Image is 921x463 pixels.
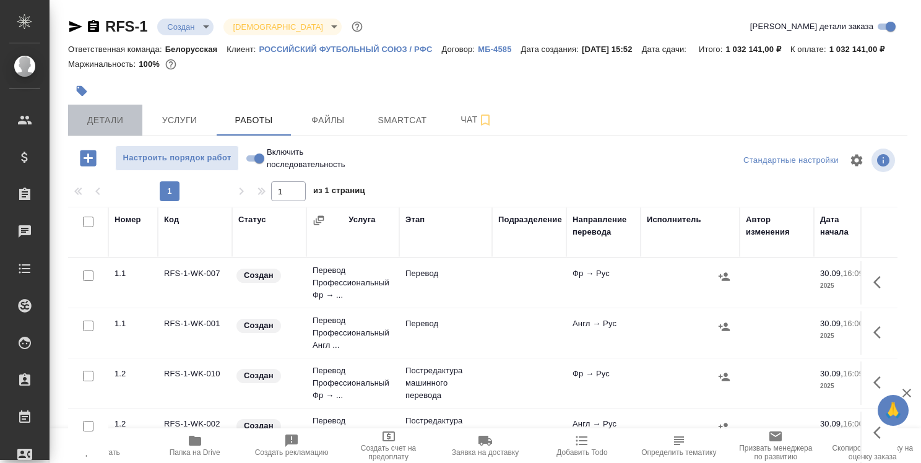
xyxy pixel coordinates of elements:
div: Этап [405,214,425,226]
td: Англ → Рус [566,412,641,455]
p: РОССИЙСКИЙ ФУТБОЛЬНЫЙ СОЮЗ / РФС [259,45,441,54]
p: 1 032 141,00 ₽ [725,45,790,54]
span: Детали [76,113,135,128]
p: Дата сдачи: [642,45,690,54]
p: Клиент: [227,45,259,54]
span: Работы [224,113,283,128]
div: Заказ еще не согласован с клиентом, искать исполнителей рано [235,318,300,334]
button: Определить тематику [631,428,727,463]
div: split button [740,151,842,170]
button: Скопировать ссылку [86,19,101,34]
div: Номер [115,214,141,226]
span: Папка на Drive [170,448,220,457]
button: Скопировать ссылку для ЯМессенджера [68,19,83,34]
p: 30.09, [820,369,843,378]
p: 30.09, [820,319,843,328]
p: Постредактура машинного перевода [405,365,486,402]
span: Настроить таблицу [842,145,871,175]
button: Папка на Drive [146,428,243,463]
a: МБ-4585 [478,43,521,54]
p: Маржинальность: [68,59,139,69]
button: 🙏 [878,395,909,426]
div: 1.1 [115,267,152,280]
span: Настроить порядок работ [122,151,232,165]
span: Заявка на доставку [452,448,519,457]
div: Заказ еще не согласован с клиентом, искать исполнителей рано [235,418,300,435]
p: Ответственная команда: [68,45,165,54]
button: Назначить [715,418,733,436]
p: 16:00 [843,419,863,428]
p: К оплате: [790,45,829,54]
p: Дата создания: [521,45,582,54]
p: Создан [244,319,274,332]
span: 🙏 [883,397,904,423]
button: Сгруппировать [313,214,325,227]
button: Скопировать ссылку на оценку заказа [824,428,921,463]
div: Исполнитель [647,214,701,226]
button: Пересчитать [50,428,146,463]
button: 0.00 RUB; [163,56,179,72]
button: Заявка на доставку [437,428,534,463]
div: Создан [157,19,213,35]
div: 1.2 [115,418,152,430]
td: Перевод Профессиональный Фр → ... [306,358,399,408]
div: Направление перевода [573,214,634,238]
span: Создать счет на предоплату [347,444,429,461]
button: Здесь прячутся важные кнопки [866,267,896,297]
span: Услуги [150,113,209,128]
button: Здесь прячутся важные кнопки [866,418,896,448]
td: Перевод Профессиональный Англ ... [306,409,399,458]
p: 30.09, [820,419,843,428]
p: Создан [244,370,274,382]
td: Перевод Профессиональный Англ ... [306,308,399,358]
p: Создан [244,420,274,432]
div: 1.1 [115,318,152,330]
p: Создан [244,269,274,282]
span: Скопировать ссылку на оценку заказа [832,444,914,461]
button: Добавить тэг [68,77,95,105]
p: Договор: [441,45,478,54]
span: [PERSON_NAME] детали заказа [750,20,873,33]
a: РОССИЙСКИЙ ФУТБОЛЬНЫЙ СОЮЗ / РФС [259,43,441,54]
button: Создать счет на предоплату [340,428,436,463]
span: Определить тематику [641,448,716,457]
span: Включить последовательность [267,146,345,171]
svg: Подписаться [478,113,493,128]
button: Здесь прячутся важные кнопки [866,318,896,347]
button: Назначить [715,267,733,286]
p: Постредактура машинного перевода [405,415,486,452]
span: Чат [447,112,506,128]
div: Заказ еще не согласован с клиентом, искать исполнителей рано [235,368,300,384]
td: Перевод Профессиональный Фр → ... [306,258,399,308]
td: RFS-1-WK-010 [158,361,232,405]
div: Создан [223,19,342,35]
div: Подразделение [498,214,562,226]
button: Создать рекламацию [243,428,340,463]
p: Итого: [699,45,725,54]
p: 16:09 [843,269,863,278]
button: Настроить порядок работ [115,145,239,171]
td: Англ → Рус [566,311,641,355]
button: Создан [163,22,198,32]
td: Фр → Рус [566,261,641,305]
button: Добавить работу [71,145,105,171]
p: Белорусская [165,45,227,54]
div: Код [164,214,179,226]
span: Посмотреть информацию [871,149,897,172]
button: Назначить [715,318,733,336]
button: Назначить [715,368,733,386]
p: [DATE] 15:52 [582,45,642,54]
div: Услуга [348,214,375,226]
p: Перевод [405,318,486,330]
a: RFS-1 [105,18,147,35]
div: Автор изменения [746,214,808,238]
p: 16:09 [843,369,863,378]
p: 2025 [820,280,870,292]
button: Добавить Todo [534,428,630,463]
span: Файлы [298,113,358,128]
p: 1 032 141,00 ₽ [829,45,894,54]
p: 2025 [820,330,870,342]
span: Призвать менеджера по развитию [735,444,816,461]
span: Smartcat [373,113,432,128]
span: Создать рекламацию [255,448,329,457]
